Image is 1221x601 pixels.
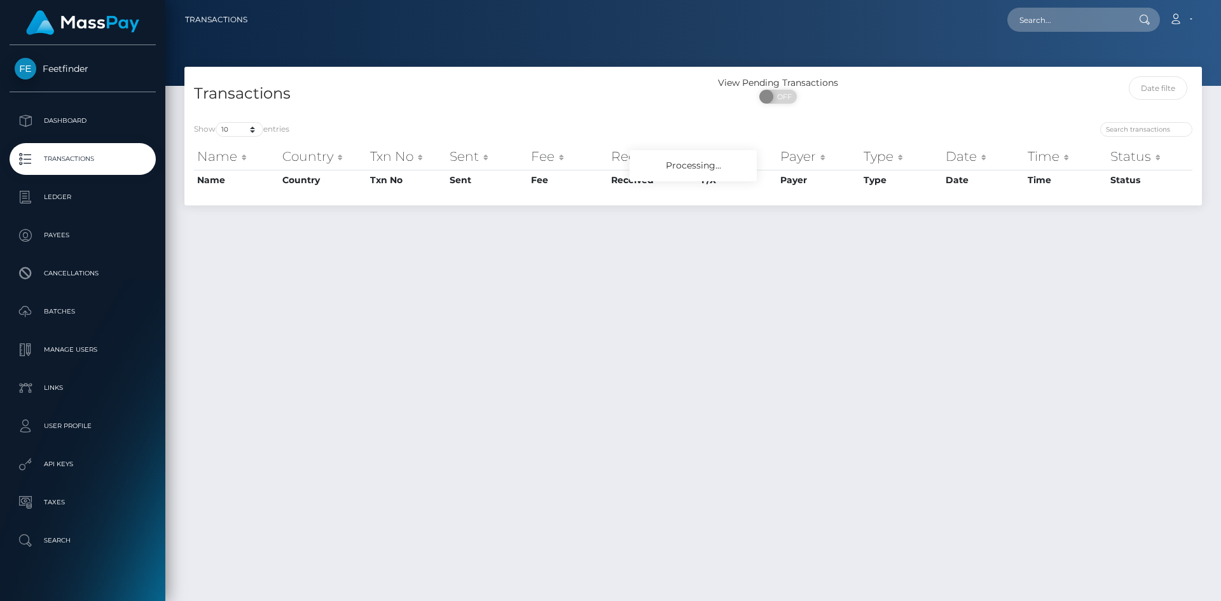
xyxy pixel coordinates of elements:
[15,417,151,436] p: User Profile
[15,531,151,550] p: Search
[367,170,446,190] th: Txn No
[860,144,942,169] th: Type
[630,150,757,181] div: Processing...
[15,58,36,79] img: Feetfinder
[777,144,860,169] th: Payer
[15,264,151,283] p: Cancellations
[446,170,528,190] th: Sent
[15,226,151,245] p: Payees
[10,448,156,480] a: API Keys
[1107,170,1192,190] th: Status
[194,144,279,169] th: Name
[860,170,942,190] th: Type
[194,83,684,105] h4: Transactions
[185,6,247,33] a: Transactions
[10,63,156,74] span: Feetfinder
[10,372,156,404] a: Links
[1129,76,1188,100] input: Date filter
[777,170,860,190] th: Payer
[15,340,151,359] p: Manage Users
[942,170,1024,190] th: Date
[15,149,151,169] p: Transactions
[10,525,156,556] a: Search
[15,111,151,130] p: Dashboard
[194,170,279,190] th: Name
[10,487,156,518] a: Taxes
[528,144,608,169] th: Fee
[766,90,798,104] span: OFF
[446,144,528,169] th: Sent
[10,410,156,442] a: User Profile
[194,122,289,137] label: Show entries
[15,455,151,474] p: API Keys
[279,170,368,190] th: Country
[10,105,156,137] a: Dashboard
[1024,144,1107,169] th: Time
[1007,8,1127,32] input: Search...
[15,188,151,207] p: Ledger
[942,144,1024,169] th: Date
[608,144,698,169] th: Received
[10,296,156,328] a: Batches
[279,144,368,169] th: Country
[10,334,156,366] a: Manage Users
[1100,122,1192,137] input: Search transactions
[1024,170,1107,190] th: Time
[1107,144,1192,169] th: Status
[10,258,156,289] a: Cancellations
[608,170,698,190] th: Received
[693,76,863,90] div: View Pending Transactions
[15,378,151,397] p: Links
[528,170,608,190] th: Fee
[15,493,151,512] p: Taxes
[698,144,777,169] th: F/X
[367,144,446,169] th: Txn No
[10,181,156,213] a: Ledger
[15,302,151,321] p: Batches
[10,219,156,251] a: Payees
[26,10,139,35] img: MassPay Logo
[10,143,156,175] a: Transactions
[216,122,263,137] select: Showentries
